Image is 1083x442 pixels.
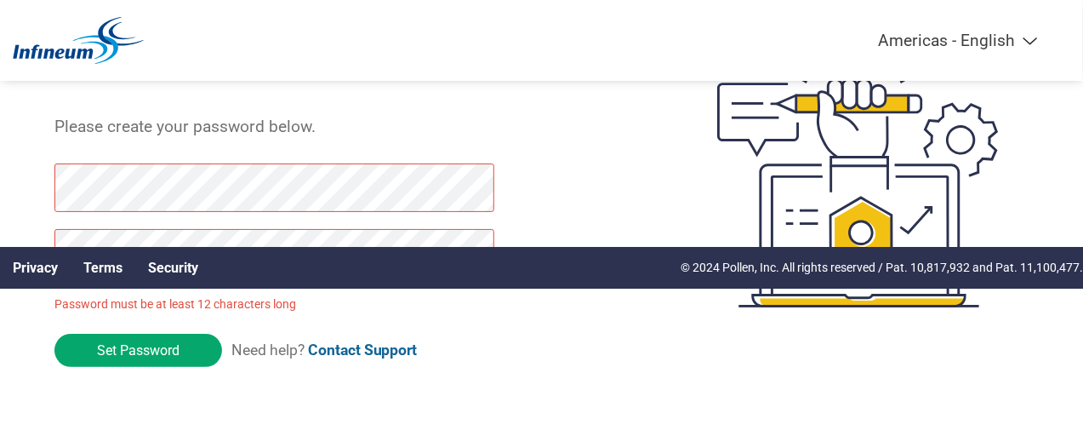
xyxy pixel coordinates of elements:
a: Security [148,260,198,276]
a: Privacy [13,260,58,276]
a: Terms [83,260,123,276]
input: Set Password [54,334,222,367]
p: Password must be at least 12 characters long [54,296,499,313]
span: Need help? [231,342,418,359]
img: Infineum [13,17,144,64]
a: Contact Support [308,342,418,359]
p: © 2024 Pollen, Inc. All rights reserved / Pat. 10,817,932 and Pat. 11,100,477. [681,259,1083,277]
h5: Please create your password below. [54,117,639,136]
